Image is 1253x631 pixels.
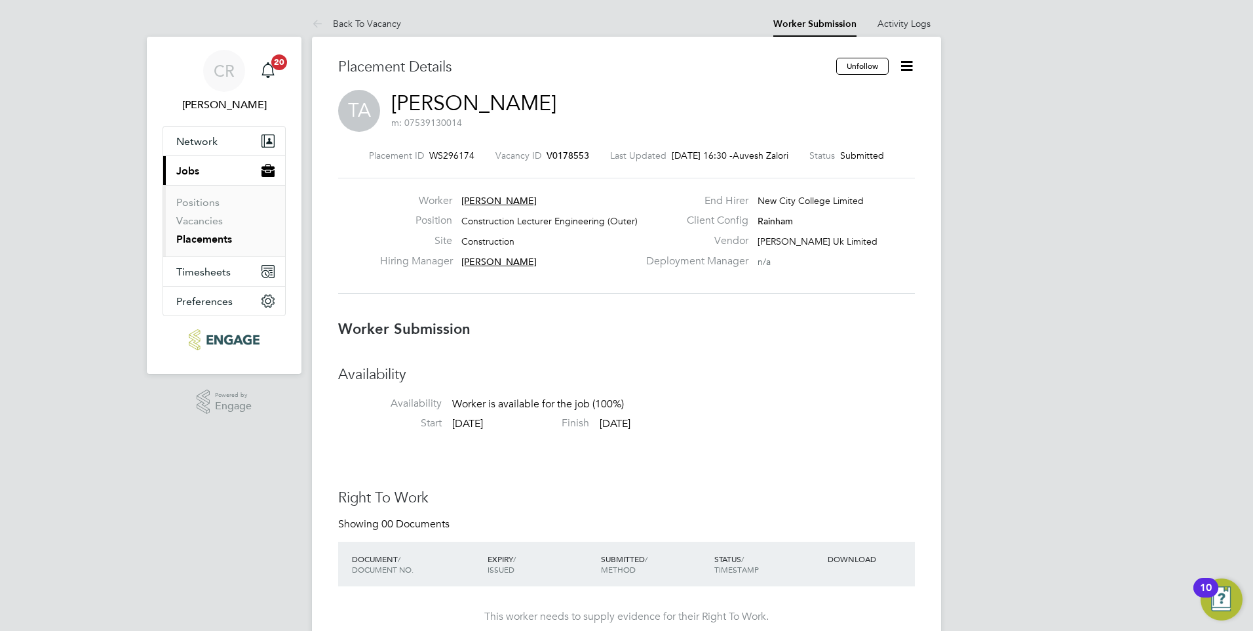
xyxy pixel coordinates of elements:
[488,564,514,575] span: ISSUED
[452,397,624,411] span: Worker is available for the job (100%)
[163,156,285,185] button: Jobs
[758,256,771,268] span: n/a
[338,320,471,338] b: Worker Submission
[163,329,286,350] a: Go to home page
[1200,588,1212,605] div: 10
[638,214,748,228] label: Client Config
[176,266,231,278] span: Timesheets
[1201,579,1243,621] button: Open Resource Center, 10 new notifications
[176,295,233,308] span: Preferences
[600,417,630,430] span: [DATE]
[380,254,452,268] label: Hiring Manager
[176,135,218,148] span: Network
[741,554,744,564] span: /
[840,150,884,161] span: Submitted
[338,417,442,430] label: Start
[836,58,889,75] button: Unfollow
[429,150,474,161] span: WS296174
[486,417,589,430] label: Finish
[714,564,759,575] span: TIMESTAMP
[598,547,711,581] div: SUBMITTED
[461,195,537,207] span: [PERSON_NAME]
[189,329,259,350] img: ncclondon-logo-retina.png
[452,417,483,430] span: [DATE]
[176,214,223,227] a: Vacancies
[163,287,285,315] button: Preferences
[809,150,835,161] label: Status
[351,610,902,624] div: This worker needs to supply evidence for their Right To Work.
[176,233,232,245] a: Placements
[461,256,537,268] span: [PERSON_NAME]
[672,150,733,161] span: [DATE] 16:30 -
[176,165,199,177] span: Jobs
[338,90,380,132] span: TA
[338,397,442,411] label: Availability
[645,554,647,564] span: /
[338,365,915,384] h3: Availability
[758,215,793,227] span: Rainham
[380,214,452,228] label: Position
[380,234,452,248] label: Site
[271,54,287,70] span: 20
[758,235,877,247] span: [PERSON_NAME] Uk Limited
[495,150,541,161] label: Vacancy ID
[338,489,915,508] h3: Right To Work
[176,196,220,209] a: Positions
[824,547,915,571] div: DOWNLOAD
[163,185,285,256] div: Jobs
[461,235,514,247] span: Construction
[391,91,556,116] a: [PERSON_NAME]
[163,97,286,113] span: Christopher Roper
[638,234,748,248] label: Vendor
[352,564,414,575] span: DOCUMENT NO.
[338,58,826,77] h3: Placement Details
[214,62,235,79] span: CR
[338,518,452,531] div: Showing
[711,547,824,581] div: STATUS
[147,37,301,374] nav: Main navigation
[461,215,638,227] span: Construction Lecturer Engineering (Outer)
[547,150,589,161] span: V0178553
[197,390,252,415] a: Powered byEngage
[215,390,252,401] span: Powered by
[733,150,788,161] span: Auvesh Zalori
[391,117,462,129] span: m: 07539130014
[380,194,452,208] label: Worker
[312,18,401,30] a: Back To Vacancy
[163,127,285,155] button: Network
[877,18,931,30] a: Activity Logs
[638,254,748,268] label: Deployment Manager
[163,50,286,113] a: CR[PERSON_NAME]
[215,401,252,412] span: Engage
[484,547,598,581] div: EXPIRY
[369,150,424,161] label: Placement ID
[163,257,285,286] button: Timesheets
[513,554,516,564] span: /
[610,150,666,161] label: Last Updated
[349,547,484,581] div: DOCUMENT
[601,564,636,575] span: METHOD
[381,518,450,531] span: 00 Documents
[638,194,748,208] label: End Hirer
[773,18,857,30] a: Worker Submission
[398,554,400,564] span: /
[255,50,281,92] a: 20
[758,195,864,207] span: New City College Limited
